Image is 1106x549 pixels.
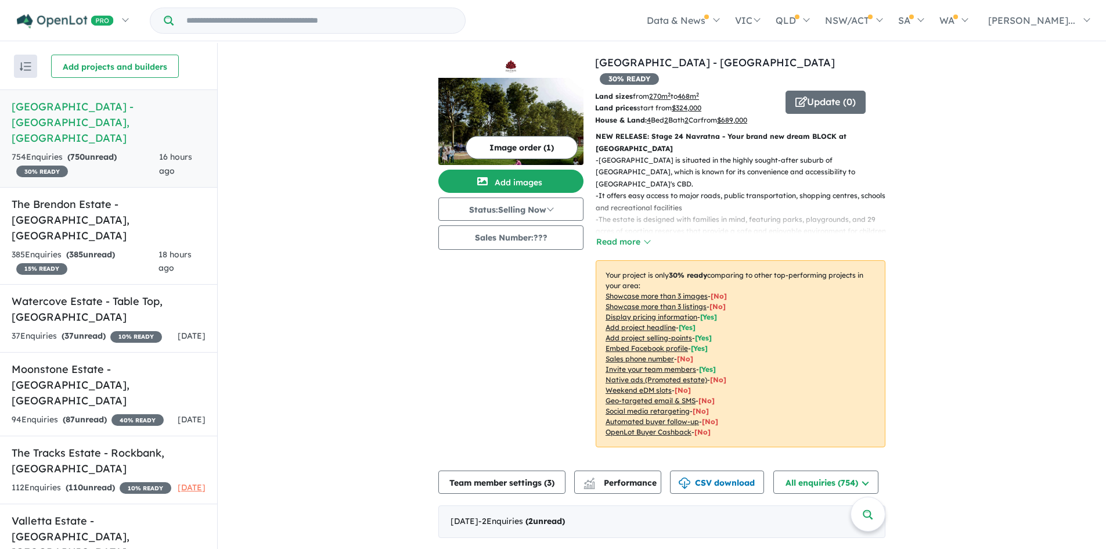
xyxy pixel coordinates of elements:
[596,190,895,214] p: - It offers easy access to major roads, public transportation, shopping centres, schools, and rec...
[694,428,711,436] span: [No]
[595,116,647,124] b: House & Land:
[691,344,708,353] span: [ Yes ]
[596,260,885,447] p: Your project is only comparing to other top-performing projects in your area: - - - - - - - - - -...
[584,478,595,484] img: line-chart.svg
[478,516,565,526] span: - 2 Enquir ies
[711,292,727,300] span: [ No ]
[12,248,158,276] div: 385 Enquir ies
[672,103,701,112] u: $ 324,000
[438,78,583,165] img: Emerald Park Estate - Tarneit
[12,293,206,325] h5: Watercove Estate - Table Top , [GEOGRAPHIC_DATA]
[62,331,106,341] strong: ( unread)
[717,116,747,124] u: $ 689,000
[178,482,206,493] span: [DATE]
[606,428,691,436] u: OpenLot Buyer Cashback
[67,152,117,162] strong: ( unread)
[17,14,114,28] img: Openlot PRO Logo White
[685,116,689,124] u: 2
[773,471,878,494] button: All enquiries (754)
[438,55,583,165] a: Emerald Park Estate - Tarneit LogoEmerald Park Estate - Tarneit
[595,114,777,126] p: Bed Bath Car from
[585,478,657,488] span: Performance
[671,92,699,101] span: to
[675,386,691,394] span: [No]
[51,55,179,78] button: Add projects and builders
[668,91,671,98] sup: 2
[595,56,835,69] a: [GEOGRAPHIC_DATA] - [GEOGRAPHIC_DATA]
[159,152,192,176] span: 16 hours ago
[606,354,674,363] u: Sales phone number
[120,482,171,494] span: 10 % READY
[596,131,885,155] p: NEW RELEASE: Stage 24 Navratna - Your brand new dream BLOCK at [GEOGRAPHIC_DATA]
[70,152,85,162] span: 750
[596,235,650,249] button: Read more
[700,313,717,321] span: [ Yes ]
[12,481,171,495] div: 112 Enquir ies
[702,417,718,426] span: [No]
[606,396,696,405] u: Geo-targeted email & SMS
[988,15,1075,26] span: [PERSON_NAME]...
[12,413,164,427] div: 94 Enquir ies
[679,478,690,489] img: download icon
[583,482,595,489] img: bar-chart.svg
[12,99,206,146] h5: [GEOGRAPHIC_DATA] - [GEOGRAPHIC_DATA] , [GEOGRAPHIC_DATA]
[695,333,712,342] span: [ Yes ]
[606,323,676,332] u: Add project headline
[438,471,565,494] button: Team member settings (3)
[438,198,583,221] button: Status:Selling Now
[466,136,578,159] button: Image order (1)
[63,414,107,425] strong: ( unread)
[600,73,659,85] span: 30 % READY
[66,482,115,493] strong: ( unread)
[595,103,637,112] b: Land prices
[710,375,726,384] span: [No]
[69,482,83,493] span: 110
[20,62,31,71] img: sort.svg
[677,354,693,363] span: [ No ]
[12,150,159,178] div: 754 Enquir ies
[12,445,206,476] h5: The Tracks Estate - Rockbank , [GEOGRAPHIC_DATA]
[606,375,707,384] u: Native ads (Promoted estate)
[525,516,565,526] strong: ( unread)
[606,302,707,311] u: Showcase more than 3 listings
[606,292,708,300] u: Showcase more than 3 images
[596,214,895,249] p: - The estate is designed with families in mind, featuring parks, playgrounds, and 29 acres of spo...
[110,331,162,343] span: 10 % READY
[606,365,696,374] u: Invite your team members
[443,59,579,73] img: Emerald Park Estate - Tarneit Logo
[438,225,583,250] button: Sales Number:???
[647,116,651,124] u: 4
[12,196,206,243] h5: The Brendon Estate - [GEOGRAPHIC_DATA] , [GEOGRAPHIC_DATA]
[69,249,83,260] span: 385
[709,302,726,311] span: [ No ]
[649,92,671,101] u: 270 m
[547,478,552,488] span: 3
[528,516,533,526] span: 2
[606,313,697,321] u: Display pricing information
[438,505,885,538] div: [DATE]
[12,329,162,343] div: 37 Enquir ies
[669,271,707,279] b: 30 % ready
[111,414,164,426] span: 40 % READY
[606,333,692,342] u: Add project selling-points
[596,155,895,190] p: - [GEOGRAPHIC_DATA] is situated in the highly sought-after suburb of [GEOGRAPHIC_DATA], which is ...
[595,91,777,102] p: from
[595,102,777,114] p: start from
[786,91,866,114] button: Update (0)
[178,331,206,341] span: [DATE]
[595,92,633,101] b: Land sizes
[574,471,661,494] button: Performance
[158,249,192,274] span: 18 hours ago
[606,344,688,353] u: Embed Facebook profile
[12,361,206,408] h5: Moonstone Estate - [GEOGRAPHIC_DATA] , [GEOGRAPHIC_DATA]
[699,365,716,374] span: [ Yes ]
[438,170,583,193] button: Add images
[698,396,715,405] span: [No]
[66,414,75,425] span: 87
[16,263,67,275] span: 15 % READY
[679,323,696,332] span: [ Yes ]
[64,331,74,341] span: 37
[678,92,699,101] u: 468 m
[664,116,668,124] u: 2
[696,91,699,98] sup: 2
